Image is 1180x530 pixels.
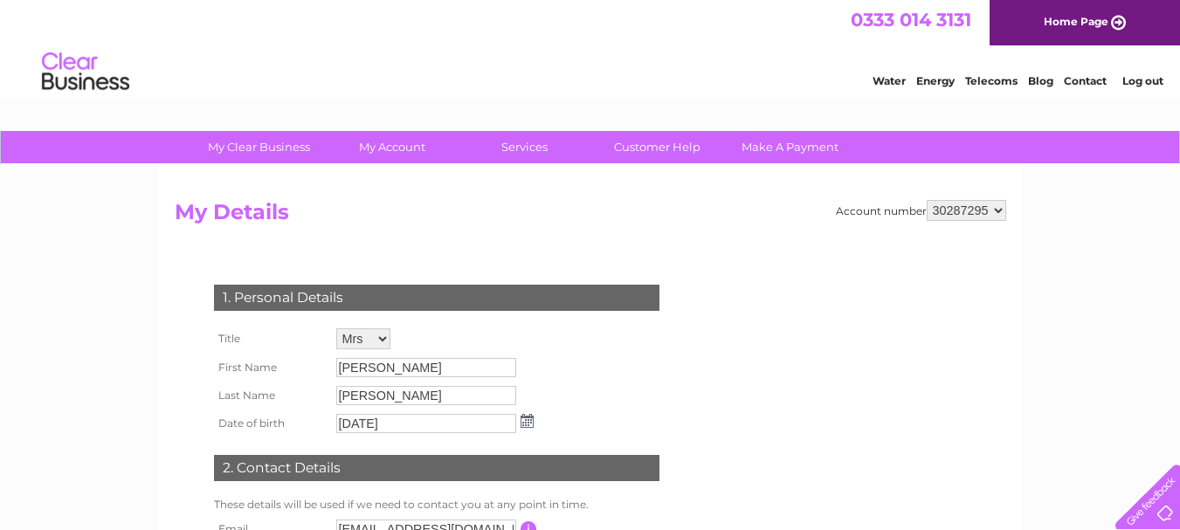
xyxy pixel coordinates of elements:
th: Title [210,324,332,354]
a: Contact [1064,74,1107,87]
a: Make A Payment [718,131,862,163]
img: logo.png [41,45,130,99]
a: My Account [320,131,464,163]
a: My Clear Business [187,131,331,163]
a: Log out [1122,74,1163,87]
div: Clear Business is a trading name of Verastar Limited (registered in [GEOGRAPHIC_DATA] No. 3667643... [178,10,1004,85]
a: Telecoms [965,74,1018,87]
img: ... [521,414,534,428]
a: Water [873,74,906,87]
td: These details will be used if we need to contact you at any point in time. [210,494,664,515]
th: Date of birth [210,410,332,437]
th: Last Name [210,382,332,410]
div: 1. Personal Details [214,285,659,311]
a: Energy [916,74,955,87]
a: Blog [1028,74,1053,87]
div: 2. Contact Details [214,455,659,481]
a: Customer Help [585,131,729,163]
div: Account number [836,200,1006,221]
h2: My Details [175,200,1006,233]
th: First Name [210,354,332,382]
a: Services [452,131,597,163]
a: 0333 014 3131 [851,9,971,31]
